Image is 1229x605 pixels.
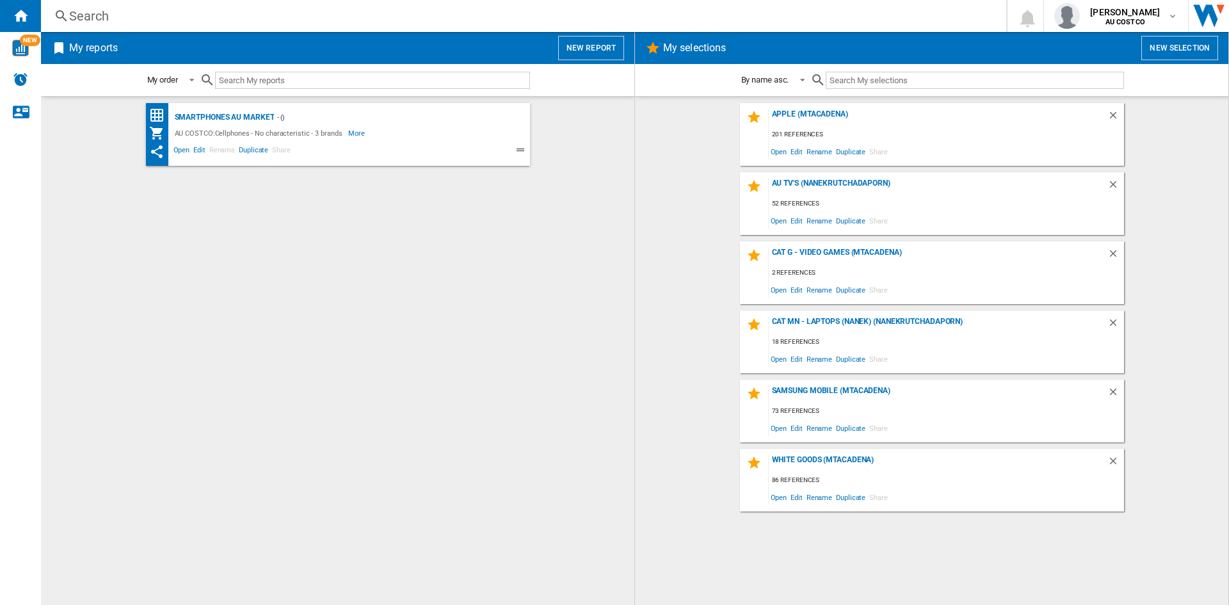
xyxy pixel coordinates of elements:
span: Edit [789,212,805,229]
div: Delete [1107,455,1124,472]
span: [PERSON_NAME] [1090,6,1160,19]
img: profile.jpg [1054,3,1080,29]
span: Open [172,144,192,159]
div: My order [147,75,178,85]
div: 2 references [769,265,1124,281]
span: Edit [789,281,805,298]
span: Share [867,143,890,160]
span: Rename [805,143,834,160]
b: AU COSTCO [1105,18,1145,26]
span: Duplicate [834,281,867,298]
span: Duplicate [834,488,867,506]
div: Delete [1107,109,1124,127]
span: Open [769,488,789,506]
input: Search My selections [826,72,1123,89]
div: Samsung Mobile (mtacadena) [769,386,1107,403]
div: Delete [1107,248,1124,265]
div: Price Matrix [149,108,172,124]
div: Cat MN - Laptops (NANEK) (nanekrutchadaporn) [769,317,1107,334]
span: Duplicate [834,350,867,367]
input: Search My reports [215,72,530,89]
span: Rename [805,281,834,298]
img: alerts-logo.svg [13,72,28,87]
div: 18 references [769,334,1124,350]
span: Share [867,212,890,229]
span: Share [867,350,890,367]
div: 52 references [769,196,1124,212]
div: AU COSTCO:Cellphones - No characteristic - 3 brands [172,125,349,141]
span: Rename [805,350,834,367]
div: Delete [1107,317,1124,334]
div: White Goods (mtacadena) [769,455,1107,472]
span: Share [270,144,293,159]
span: Share [867,281,890,298]
img: wise-card.svg [12,40,29,56]
h2: My selections [661,36,728,60]
span: Edit [191,144,207,159]
span: Open [769,212,789,229]
div: 86 references [769,472,1124,488]
div: 201 references [769,127,1124,143]
div: Search [69,7,973,25]
span: Duplicate [834,143,867,160]
div: 73 references [769,403,1124,419]
div: By name asc. [741,75,789,85]
span: Rename [207,144,237,159]
div: Delete [1107,386,1124,403]
button: New report [558,36,624,60]
span: Share [867,419,890,437]
span: More [348,125,367,141]
span: Open [769,419,789,437]
span: Edit [789,419,805,437]
span: Duplicate [834,419,867,437]
span: NEW [20,35,40,46]
button: New selection [1141,36,1218,60]
span: Duplicate [237,144,270,159]
span: Open [769,350,789,367]
span: Edit [789,143,805,160]
span: Rename [805,488,834,506]
span: Edit [789,488,805,506]
div: AU TV's (nanekrutchadaporn) [769,179,1107,196]
span: Open [769,143,789,160]
span: Rename [805,212,834,229]
div: Smartphones AU Market [172,109,275,125]
span: Rename [805,419,834,437]
span: Open [769,281,789,298]
span: Edit [789,350,805,367]
ng-md-icon: This report has been shared with you [149,144,165,159]
div: Delete [1107,179,1124,196]
span: Duplicate [834,212,867,229]
h2: My reports [67,36,120,60]
div: - () [274,109,504,125]
div: Apple (mtacadena) [769,109,1107,127]
div: My Assortment [149,125,172,141]
div: CAT G - Video Games (mtacadena) [769,248,1107,265]
span: Share [867,488,890,506]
